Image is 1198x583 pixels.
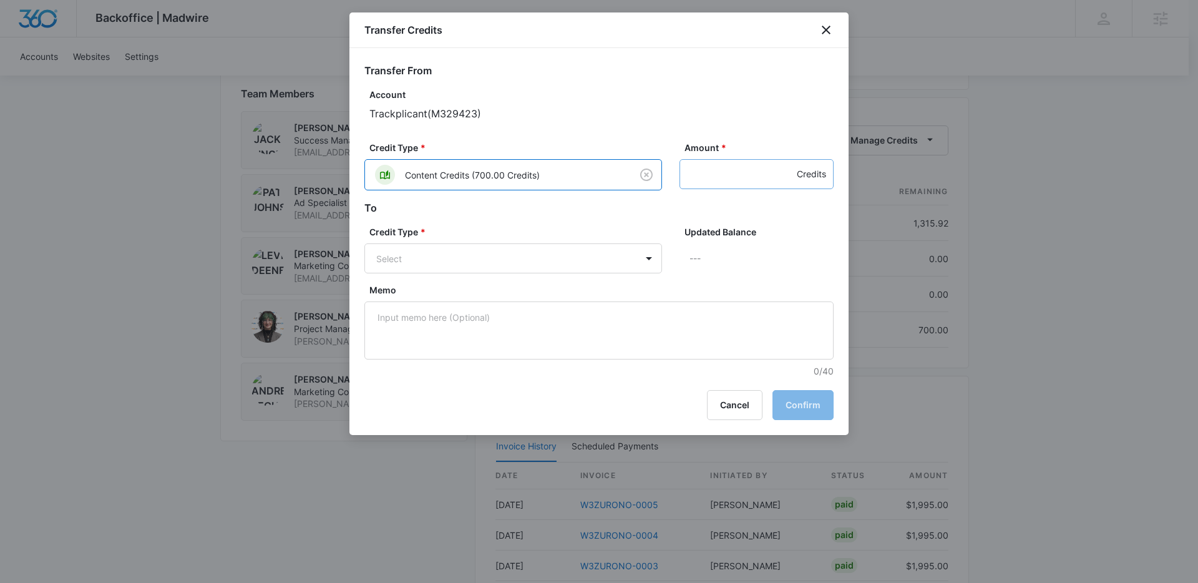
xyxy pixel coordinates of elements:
[797,159,826,189] div: Credits
[35,20,61,30] div: v 4.0.25
[369,225,667,238] label: Credit Type
[20,32,30,42] img: website_grey.svg
[369,283,839,296] label: Memo
[369,88,834,101] p: Account
[369,106,834,121] p: Trackplicant ( M329423 )
[364,200,834,215] h2: To
[34,72,44,82] img: tab_domain_overview_orange.svg
[405,169,540,182] p: Content Credits (700.00 Credits)
[707,390,762,420] button: Cancel
[369,141,667,154] label: Credit Type
[364,22,442,37] h1: Transfer Credits
[364,63,834,78] h2: Transfer From
[684,225,839,238] label: Updated Balance
[369,365,834,378] p: 0/40
[819,22,834,37] button: close
[689,243,834,273] p: ---
[32,32,137,42] div: Domain: [DOMAIN_NAME]
[124,72,134,82] img: tab_keywords_by_traffic_grey.svg
[684,141,839,154] label: Amount
[636,165,656,185] button: Clear
[47,74,112,82] div: Domain Overview
[20,20,30,30] img: logo_orange.svg
[138,74,210,82] div: Keywords by Traffic
[376,252,620,265] div: Select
